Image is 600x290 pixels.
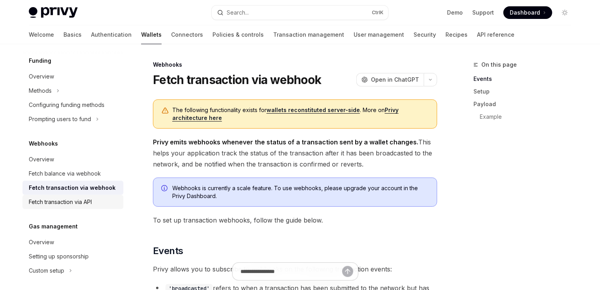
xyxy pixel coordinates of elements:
[29,169,101,178] div: Fetch balance via webhook
[266,107,360,114] a: wallets reconstituted server-side
[153,215,437,226] span: To set up transaction webhooks, follow the guide below.
[356,73,424,86] button: Open in ChatGPT
[29,56,51,65] h5: Funding
[372,9,384,16] span: Ctrl K
[171,25,203,44] a: Connectors
[29,100,104,110] div: Configuring funding methods
[447,9,463,17] a: Demo
[141,25,162,44] a: Wallets
[29,25,54,44] a: Welcome
[227,8,249,17] div: Search...
[445,25,468,44] a: Recipes
[473,85,578,98] a: Setup
[153,245,183,257] span: Events
[172,106,429,122] span: The following functionality exists for . More on
[22,181,123,195] a: Fetch transaction via webhook
[371,76,419,84] span: Open in ChatGPT
[29,266,64,275] div: Custom setup
[161,107,169,115] svg: Warning
[22,167,123,181] a: Fetch balance via webhook
[29,7,78,18] img: light logo
[477,25,514,44] a: API reference
[22,235,123,249] a: Overview
[153,73,321,87] h1: Fetch transaction via webhook
[172,184,429,200] span: Webhooks is currently a scale feature. To use webhooks, please upgrade your account in the Privy ...
[161,185,169,193] svg: Info
[212,25,264,44] a: Policies & controls
[481,60,517,69] span: On this page
[473,98,578,110] a: Payload
[22,69,123,84] a: Overview
[22,152,123,167] a: Overview
[342,266,353,277] button: Send message
[29,86,52,95] div: Methods
[503,6,552,19] a: Dashboard
[63,25,82,44] a: Basics
[273,25,344,44] a: Transaction management
[212,6,388,20] button: Search...CtrlK
[29,72,54,81] div: Overview
[29,183,116,193] div: Fetch transaction via webhook
[22,98,123,112] a: Configuring funding methods
[354,25,404,44] a: User management
[414,25,436,44] a: Security
[29,155,54,164] div: Overview
[91,25,132,44] a: Authentication
[510,9,540,17] span: Dashboard
[29,252,89,261] div: Setting up sponsorship
[22,195,123,209] a: Fetch transaction via API
[472,9,494,17] a: Support
[153,137,437,170] span: This helps your application track the status of the transaction after it has been broadcasted to ...
[29,238,54,247] div: Overview
[29,197,92,207] div: Fetch transaction via API
[29,222,78,231] h5: Gas management
[153,61,437,69] div: Webhooks
[29,114,91,124] div: Prompting users to fund
[473,73,578,85] a: Events
[22,249,123,264] a: Setting up sponsorship
[153,138,418,146] strong: Privy emits webhooks whenever the status of a transaction sent by a wallet changes.
[29,139,58,148] h5: Webhooks
[480,110,578,123] a: Example
[559,6,571,19] button: Toggle dark mode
